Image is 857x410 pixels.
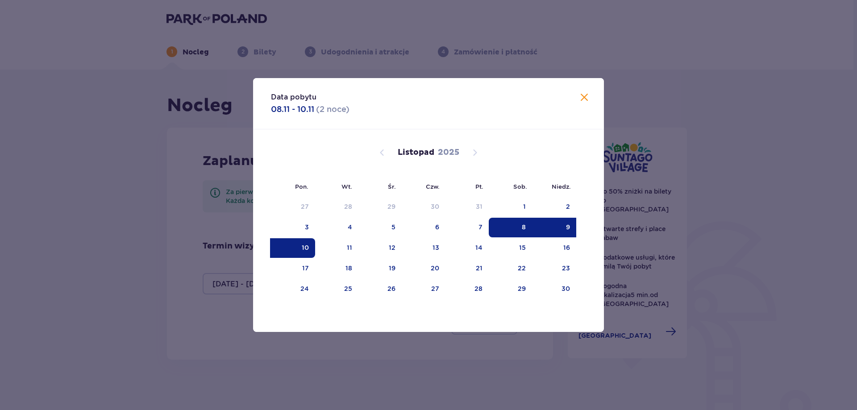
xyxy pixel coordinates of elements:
div: 25 [344,284,352,293]
td: Selected as start date. sobota, 8 listopada 2025 [489,218,532,237]
td: Choose piątek, 31 października 2025 as your check-in date. It’s available. [445,197,489,217]
div: 24 [300,284,309,293]
td: Choose niedziela, 2 listopada 2025 as your check-in date. It’s available. [532,197,576,217]
td: Choose środa, 12 listopada 2025 as your check-in date. It’s available. [358,238,402,258]
div: 11 [347,243,352,252]
div: 5 [391,223,395,232]
div: 7 [478,223,483,232]
td: Choose czwartek, 27 listopada 2025 as your check-in date. It’s available. [402,279,446,299]
td: Choose wtorek, 18 listopada 2025 as your check-in date. It’s available. [315,259,358,278]
div: 17 [302,264,309,273]
div: 8 [522,223,526,232]
td: Choose piątek, 21 listopada 2025 as your check-in date. It’s available. [445,259,489,278]
div: 29 [518,284,526,293]
td: Choose środa, 19 listopada 2025 as your check-in date. It’s available. [358,259,402,278]
div: 6 [435,223,439,232]
div: 27 [431,284,439,293]
div: 4 [348,223,352,232]
td: Choose wtorek, 28 października 2025 as your check-in date. It’s available. [315,197,358,217]
small: Wt. [341,183,352,190]
div: 29 [387,202,395,211]
div: 14 [475,243,483,252]
td: Choose poniedziałek, 24 listopada 2025 as your check-in date. It’s available. [271,279,315,299]
td: Choose piątek, 28 listopada 2025 as your check-in date. It’s available. [445,279,489,299]
div: 27 [301,202,309,211]
td: Choose czwartek, 6 listopada 2025 as your check-in date. It’s available. [402,218,446,237]
small: Sob. [513,183,527,190]
p: 2025 [438,147,459,158]
td: Choose środa, 26 listopada 2025 as your check-in date. It’s available. [358,279,402,299]
td: Choose niedziela, 23 listopada 2025 as your check-in date. It’s available. [532,259,576,278]
div: 26 [387,284,395,293]
div: 15 [519,243,526,252]
td: Choose wtorek, 25 listopada 2025 as your check-in date. It’s available. [315,279,358,299]
div: 12 [389,243,395,252]
td: Choose sobota, 1 listopada 2025 as your check-in date. It’s available. [489,197,532,217]
small: Pt. [475,183,483,190]
div: 28 [344,202,352,211]
td: Choose piątek, 7 listopada 2025 as your check-in date. It’s available. [445,218,489,237]
td: Choose piątek, 14 listopada 2025 as your check-in date. It’s available. [445,238,489,258]
small: Niedz. [552,183,571,190]
td: Choose sobota, 15 listopada 2025 as your check-in date. It’s available. [489,238,532,258]
small: Śr. [388,183,396,190]
div: 22 [518,264,526,273]
td: Choose niedziela, 30 listopada 2025 as your check-in date. It’s available. [532,279,576,299]
div: 1 [523,202,526,211]
small: Czw. [426,183,440,190]
div: 28 [474,284,483,293]
td: Choose poniedziałek, 27 października 2025 as your check-in date. It’s available. [271,197,315,217]
td: Selected as end date. poniedziałek, 10 listopada 2025 [271,238,315,258]
p: Listopad [398,147,434,158]
small: Pon. [295,183,308,190]
td: Choose czwartek, 20 listopada 2025 as your check-in date. It’s available. [402,259,446,278]
div: 20 [431,264,439,273]
td: Selected. niedziela, 9 listopada 2025 [532,218,576,237]
div: 3 [305,223,309,232]
td: Choose wtorek, 11 listopada 2025 as your check-in date. It’s available. [315,238,358,258]
td: Choose środa, 5 listopada 2025 as your check-in date. It’s available. [358,218,402,237]
div: 19 [389,264,395,273]
div: 30 [431,202,439,211]
td: Choose sobota, 22 listopada 2025 as your check-in date. It’s available. [489,259,532,278]
div: 10 [302,243,309,252]
td: Choose wtorek, 4 listopada 2025 as your check-in date. It’s available. [315,218,358,237]
div: 13 [433,243,439,252]
td: Choose poniedziałek, 17 listopada 2025 as your check-in date. It’s available. [271,259,315,278]
div: 31 [476,202,483,211]
td: Choose czwartek, 30 października 2025 as your check-in date. It’s available. [402,197,446,217]
td: Choose poniedziałek, 3 listopada 2025 as your check-in date. It’s available. [271,218,315,237]
div: 18 [345,264,352,273]
td: Choose sobota, 29 listopada 2025 as your check-in date. It’s available. [489,279,532,299]
div: 21 [476,264,483,273]
td: Choose środa, 29 października 2025 as your check-in date. It’s available. [358,197,402,217]
div: Calendar [253,129,604,314]
td: Choose niedziela, 16 listopada 2025 as your check-in date. It’s available. [532,238,576,258]
td: Choose czwartek, 13 listopada 2025 as your check-in date. It’s available. [402,238,446,258]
